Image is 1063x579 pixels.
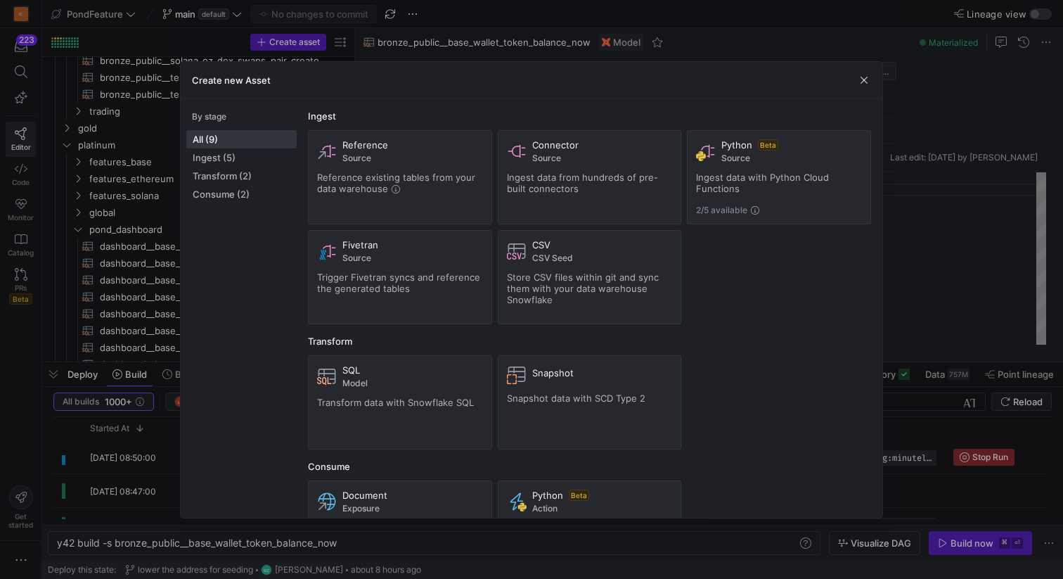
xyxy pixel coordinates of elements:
[569,490,589,501] span: Beta
[308,481,492,575] button: DocumentExposure
[532,239,550,250] span: CSV
[498,355,682,450] button: SnapshotSnapshot data with SCD Type 2
[532,153,673,163] span: Source
[186,148,297,167] button: Ingest (5)
[192,75,271,86] h3: Create new Asset
[342,490,387,501] span: Document
[721,153,862,163] span: Source
[193,189,290,200] span: Consume (2)
[308,110,871,122] div: Ingest
[308,461,871,472] div: Consume
[758,139,778,151] span: Beta
[342,378,483,388] span: Model
[507,272,659,305] span: Store CSV files within git and sync them with your data warehouse Snowflake
[532,253,673,263] span: CSV Seed
[507,172,658,194] span: Ingest data from hundreds of pre-built connectors
[342,253,483,263] span: Source
[532,367,574,378] span: Snapshot
[532,504,673,514] span: Action
[193,170,290,182] span: Transform (2)
[317,397,474,408] span: Transform data with Snowflake SQL
[696,172,829,194] span: Ingest data with Python Cloud Functions
[342,239,378,250] span: Fivetran
[687,130,871,224] button: PythonBetaSourceIngest data with Python Cloud Functions2/5 available
[317,272,480,294] span: Trigger Fivetran syncs and reference the generated tables
[532,490,563,501] span: Python
[721,139,752,151] span: Python
[342,153,483,163] span: Source
[308,130,492,224] button: ReferenceSourceReference existing tables from your data warehouse
[192,112,297,122] div: By stage
[193,152,290,163] span: Ingest (5)
[342,364,360,376] span: SQL
[186,167,297,185] button: Transform (2)
[532,139,579,151] span: Connector
[498,481,682,575] button: PythonBetaAction
[308,336,871,347] div: Transform
[696,205,747,215] span: 2/5 available
[342,504,483,514] span: Exposure
[317,172,475,194] span: Reference existing tables from your data warehouse
[193,134,290,145] span: All (9)
[498,130,682,224] button: ConnectorSourceIngest data from hundreds of pre-built connectors
[308,355,492,450] button: SQLModelTransform data with Snowflake SQL
[186,130,297,148] button: All (9)
[342,139,388,151] span: Reference
[498,230,682,324] button: CSVCSV SeedStore CSV files within git and sync them with your data warehouse Snowflake
[186,185,297,203] button: Consume (2)
[507,393,645,404] span: Snapshot data with SCD Type 2
[308,230,492,324] button: FivetranSourceTrigger Fivetran syncs and reference the generated tables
